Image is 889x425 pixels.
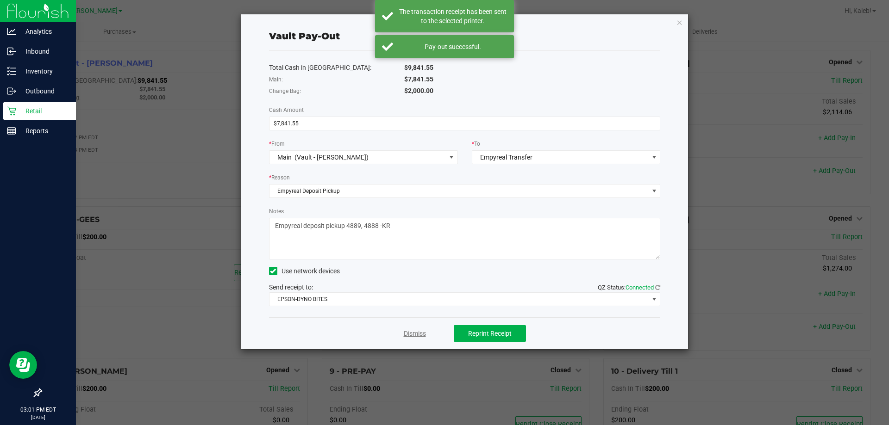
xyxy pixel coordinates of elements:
[7,27,16,36] inline-svg: Analytics
[269,76,283,83] span: Main:
[16,86,72,97] p: Outbound
[269,173,290,182] label: Reason
[16,46,72,57] p: Inbound
[269,88,301,94] span: Change Bag:
[598,284,660,291] span: QZ Status:
[294,154,369,161] span: (Vault - [PERSON_NAME])
[468,330,512,337] span: Reprint Receipt
[16,105,72,117] p: Retail
[454,325,526,342] button: Reprint Receipt
[7,106,16,116] inline-svg: Retail
[480,154,532,161] span: Empyreal Transfer
[626,284,654,291] span: Connected
[7,47,16,56] inline-svg: Inbound
[269,29,340,43] div: Vault Pay-Out
[7,86,16,96] inline-svg: Outbound
[404,329,426,339] a: Dismiss
[404,87,433,94] span: $2,000.00
[7,126,16,136] inline-svg: Reports
[269,64,371,71] span: Total Cash in [GEOGRAPHIC_DATA]:
[472,140,480,148] label: To
[404,64,433,71] span: $9,841.55
[16,26,72,37] p: Analytics
[9,351,37,379] iframe: Resource center
[16,125,72,136] p: Reports
[398,42,507,51] div: Pay-out successful.
[4,414,72,421] p: [DATE]
[269,185,649,197] span: Empyreal Deposit Pickup
[277,154,292,161] span: Main
[269,293,649,306] span: EPSON-DYNO BITES
[269,140,285,148] label: From
[398,7,507,25] div: The transaction receipt has been sent to the selected printer.
[269,283,313,291] span: Send receipt to:
[269,207,284,216] label: Notes
[4,406,72,414] p: 03:01 PM EDT
[269,107,304,113] span: Cash Amount
[269,266,340,276] label: Use network devices
[7,67,16,76] inline-svg: Inventory
[16,66,72,77] p: Inventory
[404,75,433,83] span: $7,841.55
